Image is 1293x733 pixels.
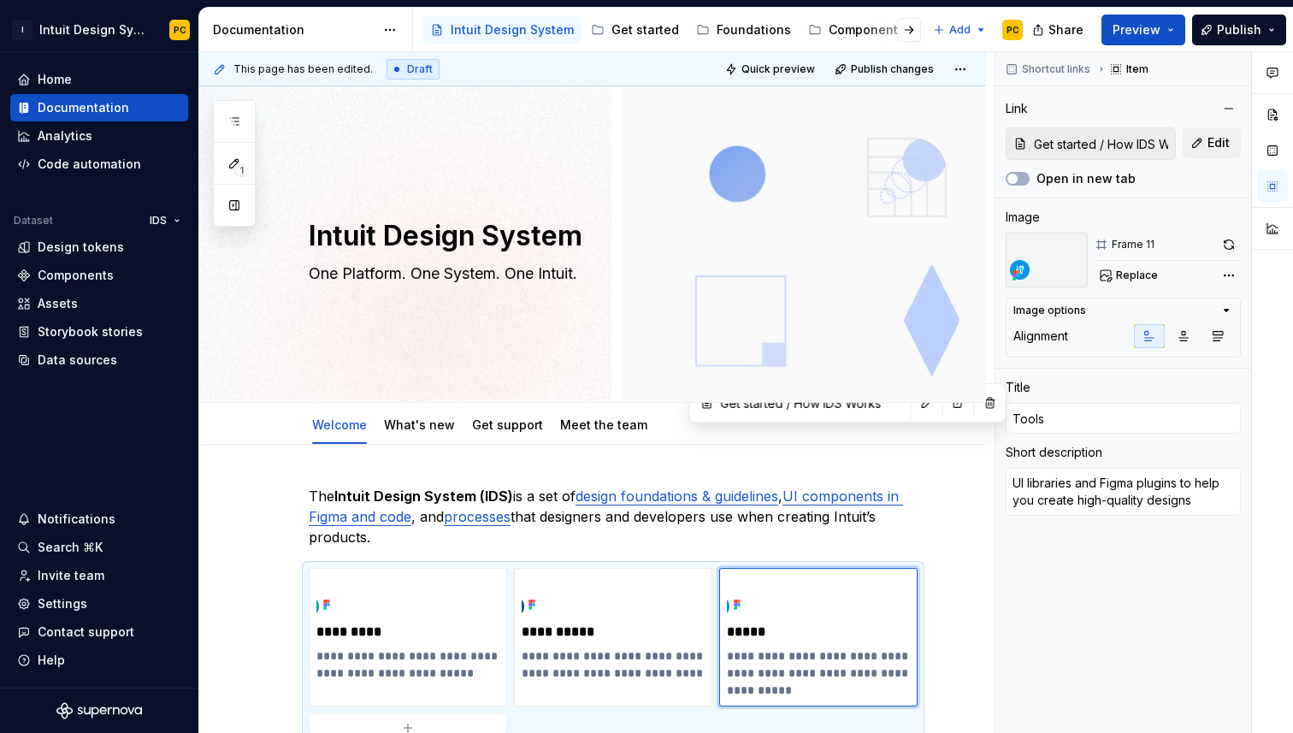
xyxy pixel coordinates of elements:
[10,562,188,589] a: Invite team
[1112,238,1154,251] div: Frame 11
[309,486,918,547] p: The is a set of , , and that designers and developers use when creating Intuit’s products.
[1013,328,1068,345] div: Alignment
[38,71,72,88] div: Home
[1006,209,1040,226] div: Image
[830,57,942,81] button: Publish changes
[1024,15,1095,45] button: Share
[1217,21,1261,38] span: Publish
[1095,263,1166,287] button: Replace
[10,151,188,178] a: Code automation
[234,163,248,177] span: 1
[10,590,188,618] a: Settings
[1013,304,1086,317] div: Image options
[1006,233,1088,287] img: 97b999d4-77b9-4ded-9af9-62bd02d80ba7.png
[316,576,357,617] img: eeaf3339-1eea-4111-8f95-7af1184a1a0f.png
[444,508,511,525] a: processes
[38,156,141,173] div: Code automation
[1006,379,1030,396] div: Title
[233,62,373,76] span: This page has been edited.
[851,62,934,76] span: Publish changes
[1113,21,1160,38] span: Preview
[38,267,114,284] div: Components
[10,94,188,121] a: Documentation
[949,23,971,37] span: Add
[584,16,686,44] a: Get started
[38,239,124,256] div: Design tokens
[312,417,367,432] a: Welcome
[1207,134,1230,151] span: Edit
[928,18,992,42] button: Add
[56,702,142,719] svg: Supernova Logo
[38,624,134,641] div: Contact support
[38,652,65,669] div: Help
[1116,269,1158,282] span: Replace
[174,23,186,37] div: PC
[576,488,778,505] a: design foundations & guidelines
[38,595,87,612] div: Settings
[1048,21,1083,38] span: Share
[38,567,104,584] div: Invite team
[38,539,103,556] div: Search ⌘K
[38,127,92,145] div: Analytics
[142,209,188,233] button: IDS
[10,233,188,261] a: Design tokens
[334,488,513,505] strong: Intuit Design System (IDS)
[38,323,143,340] div: Storybook stories
[720,57,823,81] button: Quick preview
[1006,444,1102,461] div: Short description
[423,16,581,44] a: Intuit Design System
[1101,15,1185,45] button: Preview
[10,318,188,346] a: Storybook stories
[1022,62,1090,76] span: Shortcut links
[741,62,815,76] span: Quick preview
[38,295,78,312] div: Assets
[1001,57,1098,81] button: Shortcut links
[801,16,912,44] a: Components
[1013,304,1233,317] button: Image options
[1007,23,1019,37] div: PC
[305,406,374,442] div: Welcome
[377,406,462,442] div: What's new
[611,21,679,38] div: Get started
[689,16,798,44] a: Foundations
[829,21,905,38] div: Components
[423,13,924,47] div: Page tree
[553,406,654,442] div: Meet the team
[305,260,914,287] textarea: One Platform. One System. One Intuit.
[38,511,115,528] div: Notifications
[3,11,195,48] button: IIntuit Design SystemPC
[10,346,188,374] a: Data sources
[1192,15,1286,45] button: Publish
[10,122,188,150] a: Analytics
[10,618,188,646] button: Contact support
[407,62,433,76] span: Draft
[39,21,149,38] div: Intuit Design System
[213,21,375,38] div: Documentation
[12,20,32,40] div: I
[727,576,768,617] img: 97b999d4-77b9-4ded-9af9-62bd02d80ba7.png
[1006,403,1241,434] input: Add title
[560,417,647,432] a: Meet the team
[150,214,167,228] span: IDS
[14,214,53,228] div: Dataset
[10,262,188,289] a: Components
[1183,127,1241,158] button: Edit
[1006,468,1241,516] textarea: UI libraries and Figma plugins to help you create high-quality designs
[38,352,117,369] div: Data sources
[465,406,550,442] div: Get support
[305,216,914,257] textarea: Intuit Design System
[10,66,188,93] a: Home
[472,417,543,432] a: Get support
[717,21,791,38] div: Foundations
[10,534,188,561] button: Search ⌘K
[522,576,563,617] img: 4a2635ee-3f23-48b6-8584-d049b69e1b25.png
[451,21,574,38] div: Intuit Design System
[1006,100,1028,117] div: Link
[10,505,188,533] button: Notifications
[10,290,188,317] a: Assets
[38,99,129,116] div: Documentation
[10,647,188,674] button: Help
[1036,170,1136,187] label: Open in new tab
[384,417,455,432] a: What's new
